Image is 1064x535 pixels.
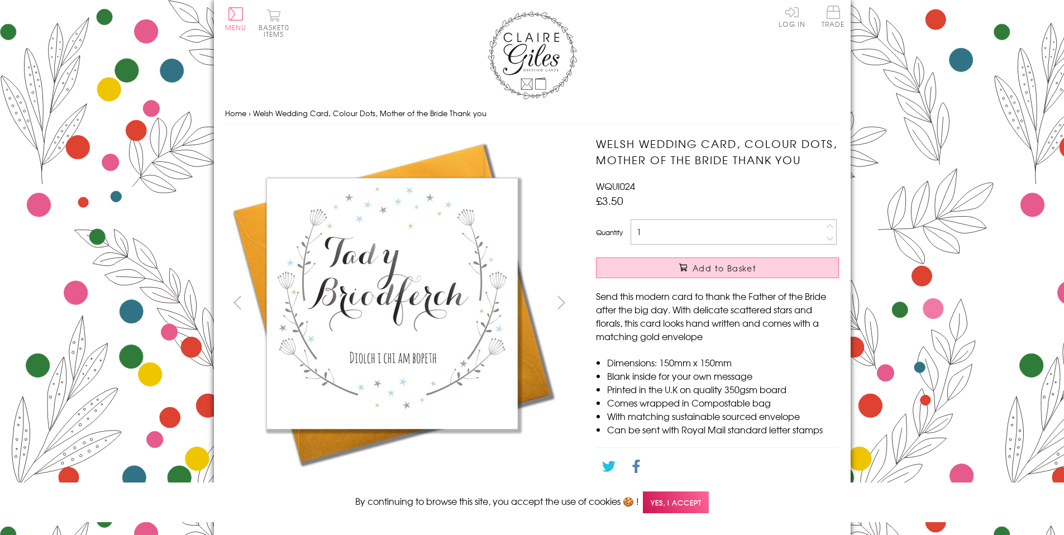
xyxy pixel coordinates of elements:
img: Welsh Wedding Card, Colour Dots, Mother of the Bride Thank you [225,136,560,471]
a: Home [225,108,246,118]
span: Menu [225,22,247,32]
button: Basket0 items [259,9,289,37]
span: › [249,108,251,118]
p: Send this modern card to thank the Father of the Bride after the big day. With delicate scattered... [596,289,839,343]
span: £3.50 [596,193,623,208]
button: Menu [225,7,247,31]
span: Yes, I accept [643,491,709,513]
li: With matching sustainable sourced envelope [607,409,839,423]
button: prev [225,290,250,315]
button: next [548,290,574,315]
h1: Welsh Wedding Card, Colour Dots, Mother of the Bride Thank you [596,136,839,168]
a: Log In [779,6,805,27]
button: Add to Basket [596,257,839,278]
li: Dimensions: 150mm x 150mm [607,356,839,369]
li: Can be sent with Royal Mail standard letter stamps [607,423,839,436]
span: Add to Basket [693,262,756,274]
li: Comes wrapped in Compostable bag [607,396,839,409]
a: Trade [822,6,845,30]
img: Claire Giles Greetings Cards [488,11,577,99]
li: Blank inside for your own message [607,369,839,383]
span: 0 items [264,22,289,39]
nav: breadcrumbs [225,102,839,125]
span: WQUI024 [596,179,635,193]
span: Trade [822,6,845,27]
label: Quantity [596,227,623,237]
span: Welsh Wedding Card, Colour Dots, Mother of the Bride Thank you [253,108,486,118]
li: Printed in the U.K on quality 350gsm board [607,383,839,396]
